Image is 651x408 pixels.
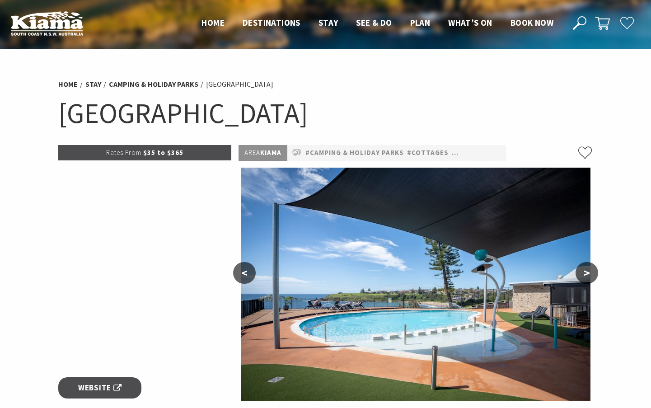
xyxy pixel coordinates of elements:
[244,148,260,157] span: Area
[305,147,404,159] a: #Camping & Holiday Parks
[206,79,273,90] li: [GEOGRAPHIC_DATA]
[407,147,449,159] a: #Cottages
[233,262,256,284] button: <
[452,147,504,159] a: #Pet Friendly
[318,17,338,28] span: Stay
[510,17,553,28] span: Book now
[356,17,392,28] span: See & Do
[85,80,101,89] a: Stay
[78,382,122,394] span: Website
[11,11,83,36] img: Kiama Logo
[576,262,598,284] button: >
[239,145,287,161] p: Kiama
[192,16,562,31] nav: Main Menu
[58,377,142,399] a: Website
[58,95,593,131] h1: [GEOGRAPHIC_DATA]
[243,17,300,28] span: Destinations
[201,17,225,28] span: Home
[109,80,198,89] a: Camping & Holiday Parks
[58,145,232,160] p: $35 to $365
[410,17,431,28] span: Plan
[106,148,143,157] span: Rates From:
[58,80,78,89] a: Home
[448,17,492,28] span: What’s On
[239,168,593,401] img: Cabins at Surf Beach Holiday Park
